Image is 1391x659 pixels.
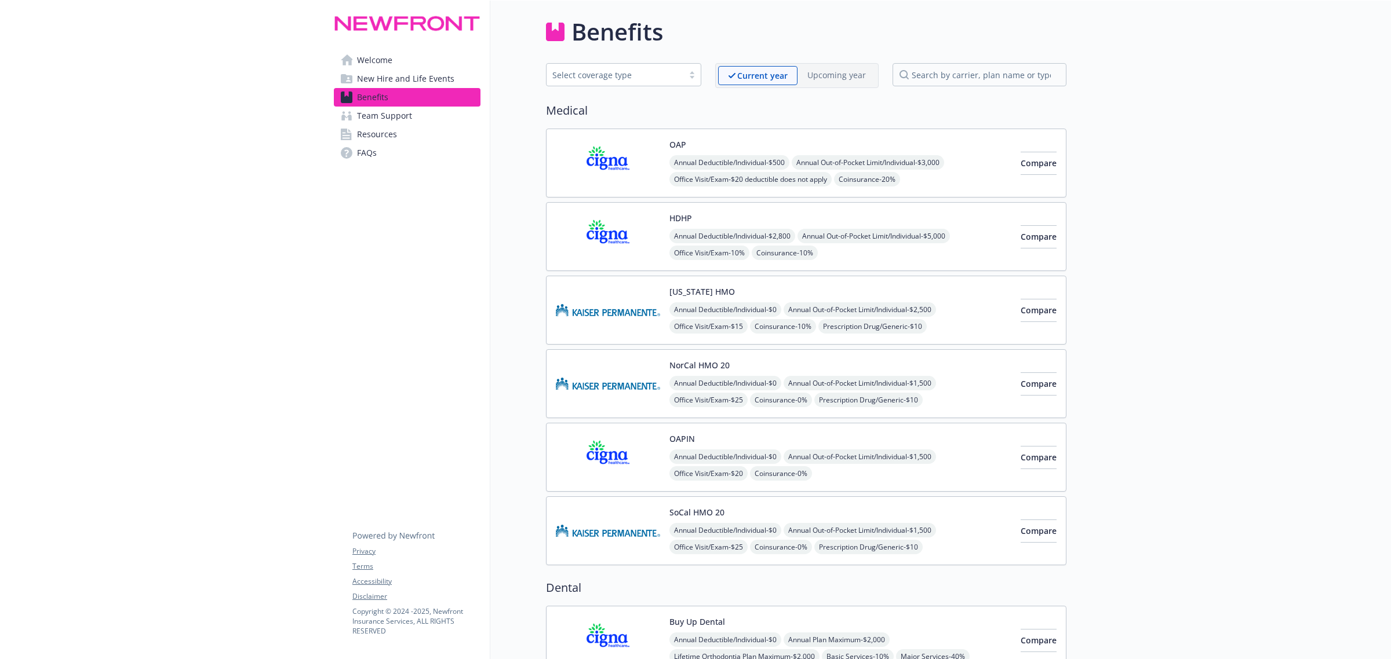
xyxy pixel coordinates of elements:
a: Team Support [334,107,480,125]
span: Annual Deductible/Individual - $500 [669,155,789,170]
span: Coinsurance - 10% [750,319,816,334]
button: HDHP [669,212,692,224]
img: CIGNA carrier logo [556,212,660,261]
span: New Hire and Life Events [357,69,454,88]
h1: Benefits [571,14,663,49]
span: FAQs [357,144,377,162]
span: Annual Deductible/Individual - $0 [669,302,781,317]
span: Annual Out-of-Pocket Limit/Individual - $2,500 [784,302,936,317]
span: Coinsurance - 0% [750,466,812,481]
button: Buy Up Dental [669,616,725,628]
span: Team Support [357,107,412,125]
span: Compare [1021,305,1057,316]
span: Annual Out-of-Pocket Limit/Individual - $1,500 [784,449,936,464]
img: CIGNA carrier logo [556,433,660,482]
button: Compare [1021,152,1057,175]
span: Office Visit/Exam - 10% [669,246,749,260]
p: Current year [737,69,788,82]
span: Prescription Drug/Generic - $10 [818,319,927,334]
span: Upcoming year [798,66,876,85]
span: Coinsurance - 20% [834,172,900,186]
span: Compare [1021,525,1057,536]
span: Annual Deductible/Individual - $2,800 [669,229,795,243]
a: Resources [334,125,480,144]
input: search by carrier, plan name or type [893,63,1066,86]
h2: Dental [546,579,1066,596]
span: Welcome [357,51,392,69]
button: OAP [669,138,686,151]
button: [US_STATE] HMO [669,285,735,298]
p: Copyright © 2024 - 2025 , Newfront Insurance Services, ALL RIGHTS RESERVED [352,606,480,636]
button: OAPIN [669,433,695,445]
img: Kaiser Permanente Insurance Company carrier logo [556,506,660,555]
img: Kaiser Permanente Insurance Company carrier logo [556,359,660,408]
span: Office Visit/Exam - $15 [669,319,748,334]
span: Compare [1021,452,1057,463]
a: Benefits [334,88,480,107]
span: Annual Out-of-Pocket Limit/Individual - $5,000 [798,229,950,243]
a: Welcome [334,51,480,69]
span: Compare [1021,635,1057,646]
span: Annual Deductible/Individual - $0 [669,376,781,390]
span: Office Visit/Exam - $20 deductible does not apply [669,172,832,186]
span: Benefits [357,88,388,107]
span: Resources [357,125,397,144]
a: Disclaimer [352,591,480,602]
span: Coinsurance - 0% [750,540,812,554]
button: Compare [1021,629,1057,652]
span: Annual Out-of-Pocket Limit/Individual - $3,000 [792,155,944,170]
a: Accessibility [352,576,480,587]
button: Compare [1021,372,1057,396]
span: Annual Deductible/Individual - $0 [669,449,781,464]
span: Coinsurance - 0% [750,393,812,407]
span: Annual Plan Maximum - $2,000 [784,632,890,647]
span: Annual Deductible/Individual - $0 [669,632,781,647]
span: Compare [1021,231,1057,242]
span: Compare [1021,158,1057,169]
span: Annual Deductible/Individual - $0 [669,523,781,537]
span: Office Visit/Exam - $25 [669,393,748,407]
span: Prescription Drug/Generic - $10 [814,540,923,554]
img: CIGNA carrier logo [556,138,660,188]
span: Prescription Drug/Generic - $10 [814,393,923,407]
p: Upcoming year [807,69,866,81]
button: Compare [1021,299,1057,322]
a: Terms [352,561,480,572]
button: Compare [1021,446,1057,469]
img: Kaiser Permanente Insurance Company carrier logo [556,285,660,335]
span: Compare [1021,378,1057,389]
span: Office Visit/Exam - $25 [669,540,748,554]
a: Privacy [352,546,480,557]
button: Compare [1021,519,1057,543]
a: FAQs [334,144,480,162]
span: Annual Out-of-Pocket Limit/Individual - $1,500 [784,523,936,537]
button: NorCal HMO 20 [669,359,730,371]
div: Select coverage type [552,69,678,81]
span: Annual Out-of-Pocket Limit/Individual - $1,500 [784,376,936,390]
h2: Medical [546,102,1066,119]
a: New Hire and Life Events [334,69,480,88]
span: Coinsurance - 10% [752,246,818,260]
button: SoCal HMO 20 [669,506,724,518]
span: Office Visit/Exam - $20 [669,466,748,481]
button: Compare [1021,225,1057,248]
